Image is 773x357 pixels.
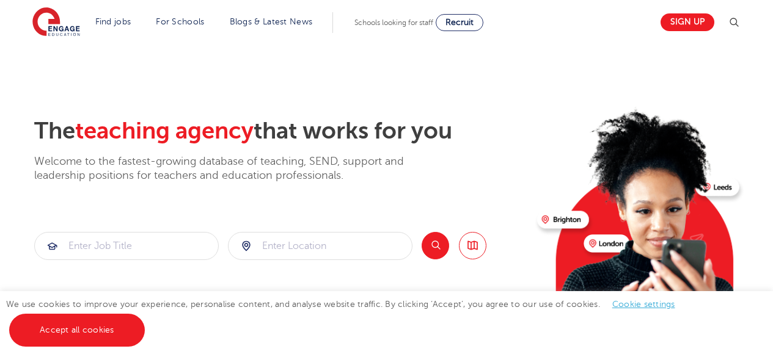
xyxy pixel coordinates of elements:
span: teaching agency [75,118,254,144]
img: Engage Education [32,7,80,38]
a: Find jobs [95,17,131,26]
input: Submit [35,233,218,259]
span: Schools looking for staff [354,18,433,27]
a: Sign up [661,13,714,31]
p: Welcome to the fastest-growing database of teaching, SEND, support and leadership positions for t... [34,154,438,183]
input: Submit [229,233,412,259]
button: Search [422,232,449,259]
span: Recruit [445,18,474,27]
a: For Schools [156,17,204,26]
div: Submit [228,232,412,260]
a: Cookie settings [612,300,675,309]
span: We use cookies to improve your experience, personalise content, and analyse website traffic. By c... [6,300,687,334]
a: Recruit [436,14,483,31]
a: Blogs & Latest News [230,17,313,26]
a: Accept all cookies [9,314,145,347]
h2: The that works for you [34,117,527,145]
div: Submit [34,232,219,260]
